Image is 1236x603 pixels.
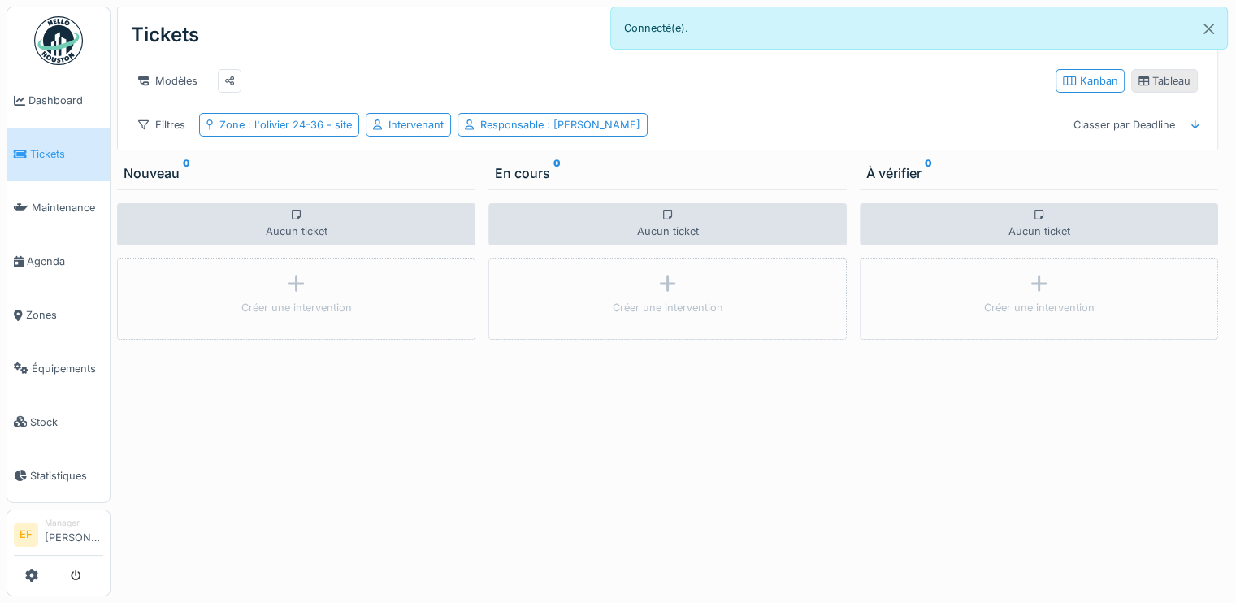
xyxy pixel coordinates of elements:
[7,449,110,502] a: Statistiques
[45,517,103,552] li: [PERSON_NAME]
[613,300,723,315] div: Créer une intervention
[34,16,83,65] img: Badge_color-CXgf-gQk.svg
[241,300,352,315] div: Créer une intervention
[32,200,103,215] span: Maintenance
[388,117,444,132] div: Intervenant
[7,395,110,449] a: Stock
[610,7,1229,50] div: Connecté(e).
[553,163,561,183] sup: 0
[45,517,103,529] div: Manager
[1063,73,1117,89] div: Kanban
[30,414,103,430] span: Stock
[1066,113,1182,137] div: Classer par Deadline
[7,128,110,181] a: Tickets
[30,146,103,162] span: Tickets
[28,93,103,108] span: Dashboard
[7,288,110,342] a: Zones
[7,342,110,396] a: Équipements
[480,117,640,132] div: Responsable
[14,523,38,547] li: EF
[14,517,103,556] a: EF Manager[PERSON_NAME]
[124,163,469,183] div: Nouveau
[219,117,352,132] div: Zone
[866,163,1212,183] div: À vérifier
[30,468,103,484] span: Statistiques
[1190,7,1227,50] button: Close
[7,181,110,235] a: Maintenance
[131,113,193,137] div: Filtres
[27,254,103,269] span: Agenda
[984,300,1095,315] div: Créer une intervention
[925,163,932,183] sup: 0
[131,69,205,93] div: Modèles
[26,307,103,323] span: Zones
[860,203,1218,245] div: Aucun ticket
[183,163,190,183] sup: 0
[117,203,475,245] div: Aucun ticket
[495,163,840,183] div: En cours
[32,361,103,376] span: Équipements
[245,119,352,131] span: : l'olivier 24-36 - site
[7,235,110,288] a: Agenda
[131,14,199,56] div: Tickets
[7,74,110,128] a: Dashboard
[544,119,640,131] span: : [PERSON_NAME]
[488,203,847,245] div: Aucun ticket
[1138,73,1190,89] div: Tableau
